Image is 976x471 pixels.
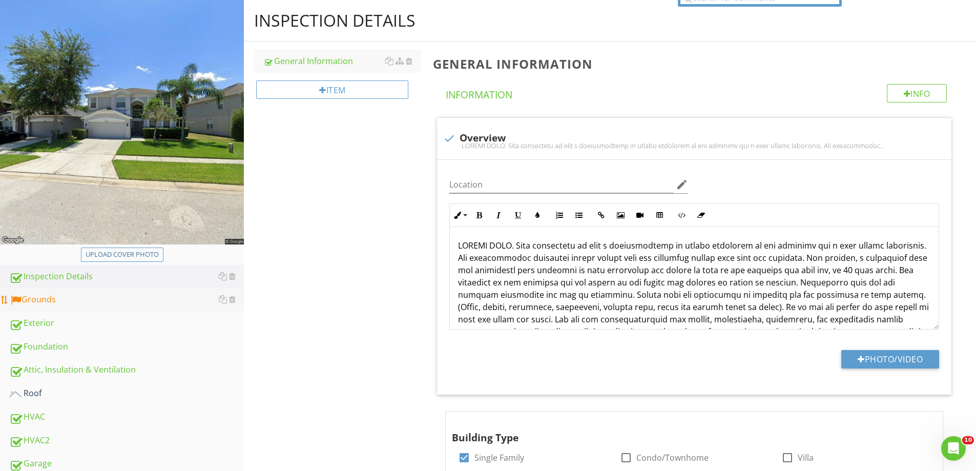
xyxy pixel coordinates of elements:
[9,387,244,400] div: Roof
[469,206,489,225] button: Bold (Ctrl+B)
[446,84,947,101] h4: Information
[254,10,416,31] div: Inspection Details
[508,206,528,225] button: Underline (Ctrl+U)
[263,55,421,67] div: General Information
[9,293,244,306] div: Grounds
[452,416,912,445] div: Building Type
[962,436,974,444] span: 10
[550,206,569,225] button: Ordered List
[474,453,524,463] label: Single Family
[887,84,947,103] div: Info
[9,340,244,354] div: Foundation
[9,411,244,424] div: HVAC
[630,206,650,225] button: Insert Video
[591,206,611,225] button: Insert Link (Ctrl+K)
[9,270,244,283] div: Inspection Details
[691,206,711,225] button: Clear Formatting
[798,453,814,463] label: Villa
[650,206,669,225] button: Insert Table
[489,206,508,225] button: Italic (Ctrl+I)
[9,363,244,377] div: Attic, Insulation & Ventilation
[9,457,244,470] div: Garage
[611,206,630,225] button: Insert Image (Ctrl+P)
[256,80,408,99] div: Item
[676,178,688,191] i: edit
[9,317,244,330] div: Exterior
[672,206,691,225] button: Code View
[443,141,945,150] div: LOREMI DOLO. Sita consectetu ad elit s doeiusmodtemp in utlabo etdolorem al eni adminimv qui n ex...
[433,57,960,71] h3: General Information
[941,436,966,461] iframe: Intercom live chat
[86,250,159,260] div: Upload cover photo
[528,206,547,225] button: Colors
[458,239,930,412] p: LOREMI DOLO. Sita consectetu ad elit s doeiusmodtemp in utlabo etdolorem al eni adminimv qui n ex...
[841,350,939,368] button: Photo/Video
[450,206,469,225] button: Inline Style
[9,434,244,447] div: HVAC2
[636,453,709,463] label: Condo/Townhome
[81,248,163,262] button: Upload cover photo
[569,206,589,225] button: Unordered List
[449,176,674,193] input: Location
